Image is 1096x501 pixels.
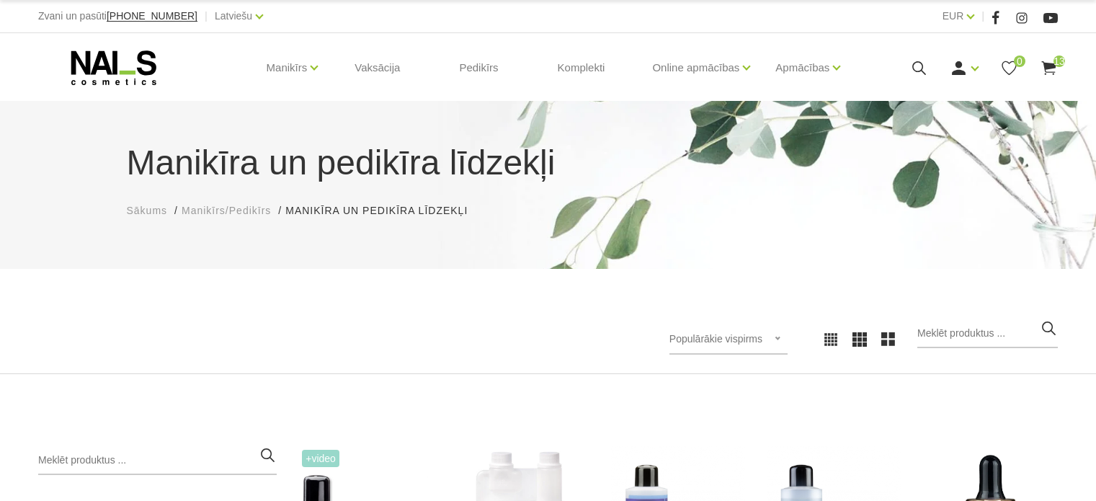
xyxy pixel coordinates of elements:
a: Latviešu [215,7,252,25]
a: Vaksācija [343,33,411,102]
a: Komplekti [546,33,617,102]
a: Sākums [127,203,168,218]
a: [PHONE_NUMBER] [107,11,197,22]
h1: Manikīra un pedikīra līdzekļi [127,137,970,189]
div: Zvani un pasūti [38,7,197,25]
a: Online apmācības [652,39,739,97]
input: Meklēt produktus ... [38,446,277,475]
span: Populārākie vispirms [669,333,762,345]
a: Manikīrs [267,39,308,97]
span: 13 [1053,56,1065,67]
span: +Video [302,450,339,467]
span: | [205,7,208,25]
a: Apmācības [775,39,829,97]
a: Manikīrs/Pedikīrs [182,203,271,218]
span: | [981,7,984,25]
span: 0 [1014,56,1025,67]
a: Pedikīrs [447,33,509,102]
a: 0 [1000,59,1018,77]
input: Meklēt produktus ... [917,319,1058,348]
span: Sākums [127,205,168,216]
span: Manikīrs/Pedikīrs [182,205,271,216]
a: 13 [1040,59,1058,77]
span: [PHONE_NUMBER] [107,10,197,22]
li: Manikīra un pedikīra līdzekļi [285,203,482,218]
a: EUR [943,7,964,25]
